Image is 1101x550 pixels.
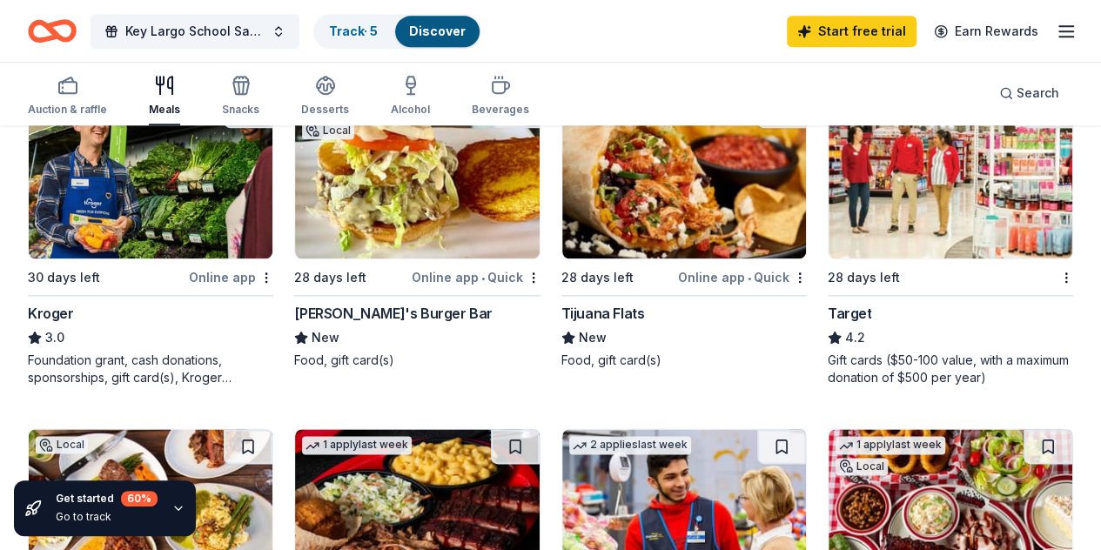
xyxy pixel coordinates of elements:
a: Start free trial [787,16,916,47]
a: Earn Rewards [923,16,1049,47]
img: Image for Beth's Burger Bar [295,93,539,258]
span: 4.2 [845,327,865,348]
div: Online app [189,266,273,288]
div: Get started [56,491,158,506]
button: Beverages [472,68,529,125]
img: Image for Tijuana Flats [562,93,806,258]
div: Kroger [28,303,74,324]
button: Search [985,76,1073,111]
div: 28 days left [294,267,366,288]
button: Snacks [222,68,259,125]
div: Local [302,122,354,139]
a: Image for Target3 applieslast week28 days leftTarget4.2Gift cards ($50-100 value, with a maximum ... [828,92,1073,386]
div: Local [836,458,888,475]
div: Online app Quick [412,266,540,288]
div: 1 apply last week [836,436,945,454]
div: [PERSON_NAME]'s Burger Bar [294,303,493,324]
div: Desserts [301,103,349,117]
div: Tijuana Flats [561,303,645,324]
span: Key Largo School Safety Patrol Auction [125,21,265,42]
img: Image for Kroger [29,93,272,258]
a: Track· 5 [329,23,378,38]
a: Home [28,10,77,51]
span: New [579,327,607,348]
div: 28 days left [828,267,900,288]
button: Alcohol [391,68,430,125]
div: Go to track [56,510,158,524]
div: Snacks [222,103,259,117]
div: Auction & raffle [28,103,107,117]
div: Beverages [472,103,529,117]
button: Track· 5Discover [313,14,481,49]
button: Desserts [301,68,349,125]
div: Local [36,436,88,453]
a: Discover [409,23,466,38]
a: Image for Kroger1 applylast week30 days leftOnline appKroger3.0Foundation grant, cash donations, ... [28,92,273,386]
span: • [748,271,751,285]
span: • [481,271,485,285]
span: 3.0 [45,327,64,348]
div: Foundation grant, cash donations, sponsorships, gift card(s), Kroger products [28,352,273,386]
div: 1 apply last week [302,436,412,454]
div: Online app Quick [678,266,807,288]
span: Search [1017,83,1059,104]
span: New [312,327,339,348]
a: Image for Beth's Burger Bar1 applylast weekLocal28 days leftOnline app•Quick[PERSON_NAME]'s Burge... [294,92,540,369]
button: Auction & raffle [28,68,107,125]
div: 60 % [121,491,158,506]
div: Food, gift card(s) [561,352,807,369]
div: Target [828,303,872,324]
img: Image for Target [829,93,1072,258]
div: 2 applies last week [569,436,691,454]
button: Meals [149,68,180,125]
div: Gift cards ($50-100 value, with a maximum donation of $500 per year) [828,352,1073,386]
div: 28 days left [561,267,634,288]
button: Key Largo School Safety Patrol Auction [91,14,299,49]
div: 30 days left [28,267,100,288]
div: Food, gift card(s) [294,352,540,369]
div: Alcohol [391,103,430,117]
a: Image for Tijuana Flats1 applylast week28 days leftOnline app•QuickTijuana FlatsNewFood, gift car... [561,92,807,369]
div: Meals [149,103,180,117]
